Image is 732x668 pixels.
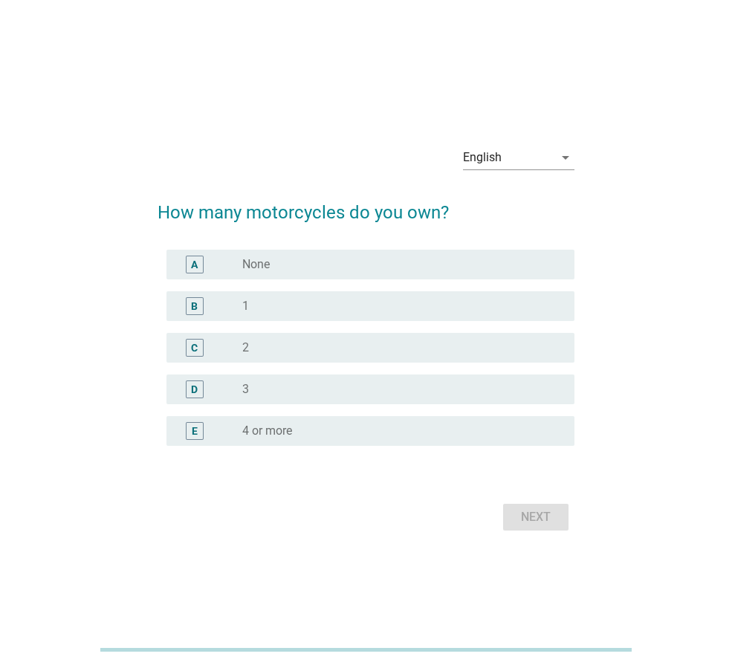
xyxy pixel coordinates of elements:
[242,424,292,438] label: 4 or more
[158,184,574,226] h2: How many motorcycles do you own?
[242,257,270,272] label: None
[191,340,198,355] div: C
[191,256,198,272] div: A
[191,298,198,314] div: B
[242,299,249,314] label: 1
[242,382,249,397] label: 3
[242,340,249,355] label: 2
[191,381,198,397] div: D
[463,151,502,164] div: English
[192,423,198,438] div: E
[557,149,574,166] i: arrow_drop_down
